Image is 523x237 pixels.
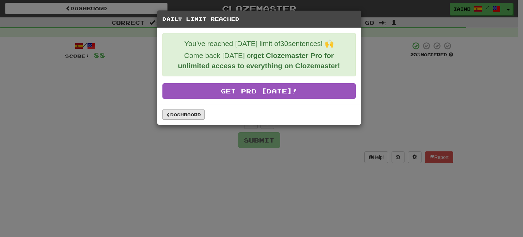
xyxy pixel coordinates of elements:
[168,39,350,49] p: You've reached [DATE] limit of 30 sentences! 🙌
[178,51,340,70] strong: get Clozemaster Pro for unlimited access to everything on Clozemaster!
[168,50,350,71] p: Come back [DATE] or
[162,83,356,99] a: Get Pro [DATE]!
[162,109,205,120] a: Dashboard
[162,16,356,23] h5: Daily Limit Reached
